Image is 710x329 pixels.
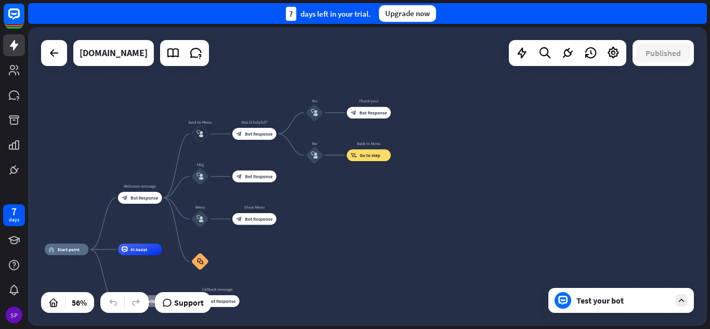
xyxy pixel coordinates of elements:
[191,286,244,292] div: Fallback message
[69,294,90,311] div: 56%
[379,5,436,22] div: Upgrade now
[236,131,242,137] i: block_bot_response
[245,131,272,137] span: Bot Response
[8,4,40,35] button: Open LiveChat chat widget
[58,246,80,252] span: Start point
[9,216,19,223] div: days
[182,204,218,210] div: Menu
[360,152,380,158] span: Go to step
[350,152,357,158] i: block_goto
[182,119,218,125] div: Back to Menu
[196,173,204,180] i: block_user_input
[359,110,387,115] span: Bot Response
[228,204,281,210] div: Show Menu
[236,216,242,222] i: block_bot_response
[174,294,204,311] span: Support
[80,40,148,66] div: theluminousacademy.com
[196,130,204,138] i: block_user_input
[297,98,332,103] div: Yes
[11,207,17,216] div: 7
[245,216,272,222] span: Bot Response
[130,246,147,252] span: AI Assist
[311,109,318,116] i: block_user_input
[311,152,318,159] i: block_user_input
[3,204,25,226] a: 7 days
[182,162,218,167] div: FAQ
[48,246,55,252] i: home_2
[113,183,166,189] div: Welcome message
[197,258,203,265] i: block_faq
[636,44,690,62] button: Published
[245,174,272,179] span: Bot Response
[6,307,22,323] div: SP
[297,140,332,146] div: No
[130,195,158,201] span: Bot Response
[208,298,235,304] span: Bot Response
[576,295,670,306] div: Test your bot
[228,119,281,125] div: Was it helpful?
[350,110,356,115] i: block_bot_response
[286,7,296,21] div: 7
[343,140,396,146] div: Back to Menu
[286,7,371,21] div: days left in your trial.
[196,216,204,223] i: block_user_input
[236,174,242,179] i: block_bot_response
[343,98,396,103] div: Thank you!
[122,195,127,201] i: block_bot_response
